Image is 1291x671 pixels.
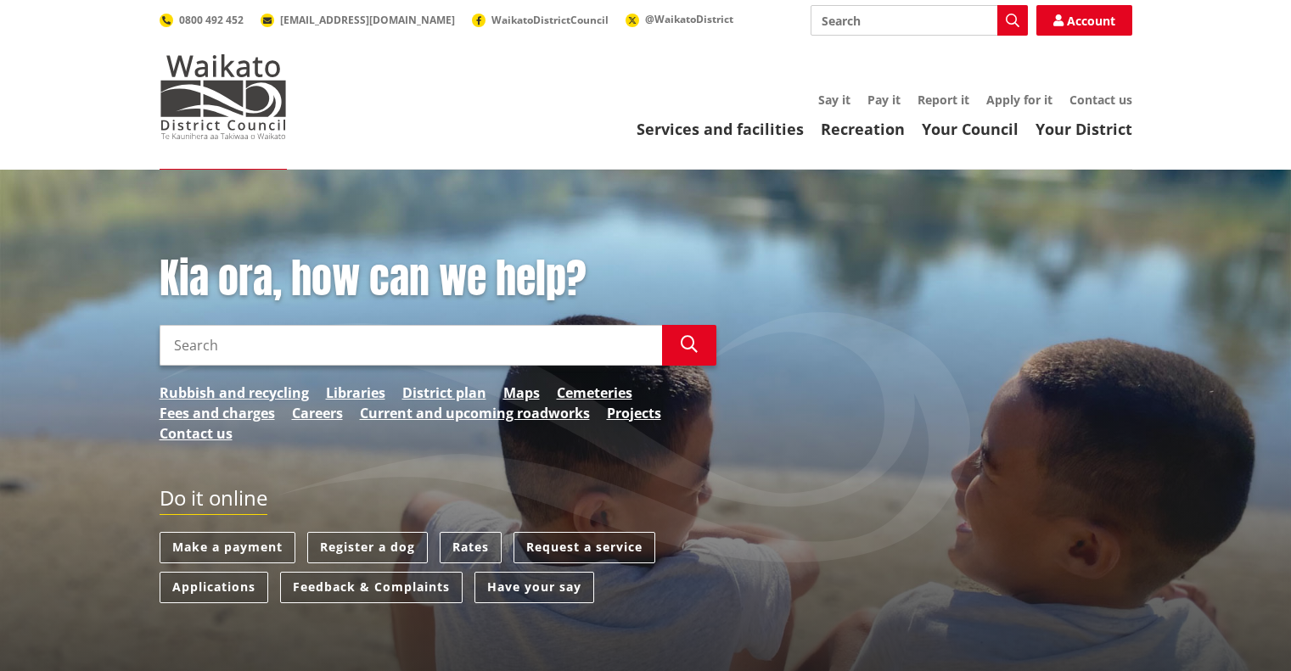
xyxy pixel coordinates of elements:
img: Waikato District Council - Te Kaunihera aa Takiwaa o Waikato [160,54,287,139]
span: WaikatoDistrictCouncil [491,13,609,27]
a: Account [1036,5,1132,36]
span: 0800 492 452 [179,13,244,27]
a: District plan [402,383,486,403]
h2: Do it online [160,486,267,516]
a: Your Council [922,119,1019,139]
a: Libraries [326,383,385,403]
a: Applications [160,572,268,603]
a: Make a payment [160,532,295,563]
a: Rubbish and recycling [160,383,309,403]
a: Pay it [867,92,901,108]
a: WaikatoDistrictCouncil [472,13,609,27]
span: [EMAIL_ADDRESS][DOMAIN_NAME] [280,13,455,27]
a: Current and upcoming roadworks [360,403,590,423]
a: Cemeteries [557,383,632,403]
a: Report it [918,92,969,108]
a: Careers [292,403,343,423]
a: Services and facilities [637,119,804,139]
a: @WaikatoDistrict [626,12,733,26]
input: Search input [811,5,1028,36]
a: Rates [440,532,502,563]
a: Feedback & Complaints [280,572,463,603]
a: 0800 492 452 [160,13,244,27]
a: [EMAIL_ADDRESS][DOMAIN_NAME] [261,13,455,27]
h1: Kia ora, how can we help? [160,254,716,304]
a: Maps [503,383,540,403]
span: @WaikatoDistrict [645,12,733,26]
a: Recreation [821,119,905,139]
a: Fees and charges [160,403,275,423]
a: Have your say [474,572,594,603]
a: Register a dog [307,532,428,563]
a: Contact us [1069,92,1132,108]
a: Request a service [514,532,655,563]
input: Search input [160,325,662,366]
a: Say it [818,92,850,108]
a: Projects [607,403,661,423]
a: Contact us [160,423,233,444]
a: Apply for it [986,92,1052,108]
a: Your District [1036,119,1132,139]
